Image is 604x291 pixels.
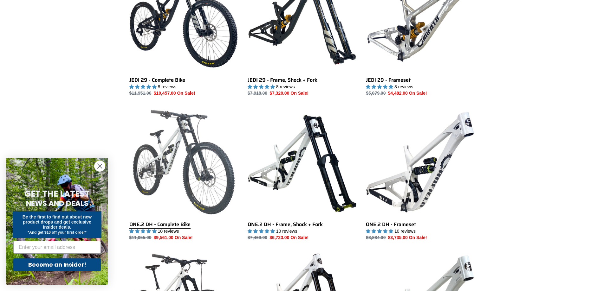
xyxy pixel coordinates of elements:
[28,230,86,235] span: *And get $10 off your first order*
[26,198,88,208] span: NEWS AND DEALS
[13,258,101,271] button: Become an Insider!
[13,241,101,254] input: Enter your email address
[23,214,92,230] span: Be the first to find out about new product drops and get exclusive insider deals.
[24,188,90,199] span: GET THE LATEST
[94,161,105,172] button: Close dialog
